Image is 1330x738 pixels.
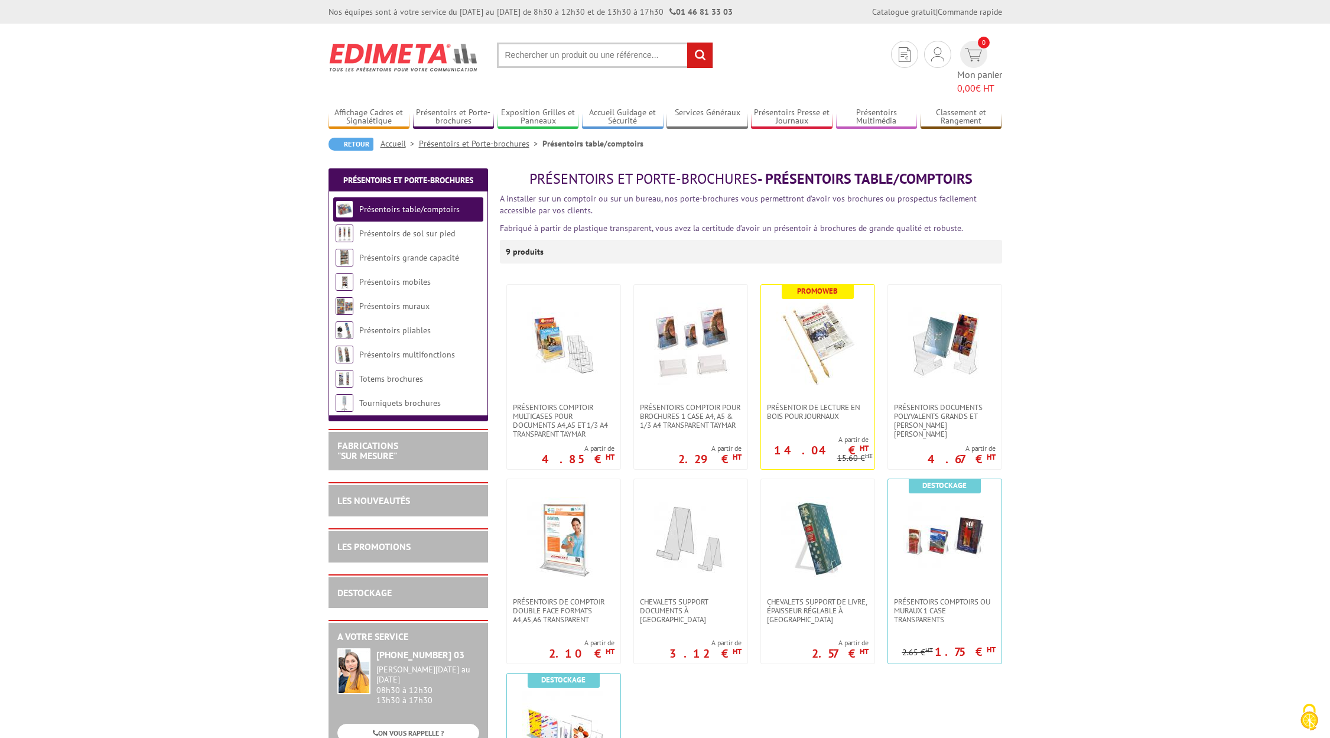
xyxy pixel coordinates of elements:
span: € HT [957,82,1002,95]
p: 2.57 € [812,650,869,657]
a: DESTOCKAGE [337,587,392,599]
sup: HT [860,646,869,656]
a: Présentoirs et Porte-brochures [413,108,495,127]
a: Présentoirs et Porte-brochures [419,138,542,149]
span: Présentoirs et Porte-brochures [529,170,757,188]
b: Destockage [922,480,967,490]
a: Services Généraux [666,108,748,127]
sup: HT [987,452,996,462]
p: 2.10 € [549,650,614,657]
div: 08h30 à 12h30 13h30 à 17h30 [376,665,479,706]
img: widget-service.jpg [337,648,370,694]
a: CHEVALETS SUPPORT DE LIVRE, ÉPAISSEUR RÉGLABLE À [GEOGRAPHIC_DATA] [761,597,874,624]
span: A partir de [549,638,614,648]
p: 9 produits [506,240,550,264]
a: Présentoirs Multimédia [836,108,918,127]
img: Présentoirs grande capacité [336,249,353,266]
h2: A votre service [337,632,479,642]
img: Totems brochures [336,370,353,388]
a: Présentoirs table/comptoirs [359,204,460,214]
a: LES PROMOTIONS [337,541,411,552]
img: Tourniquets brochures [336,394,353,412]
div: Nos équipes sont à votre service du [DATE] au [DATE] de 8h30 à 12h30 et de 13h30 à 17h30 [329,6,733,18]
span: A partir de [928,444,996,453]
a: Présentoirs comptoirs ou muraux 1 case Transparents [888,597,1001,624]
span: A partir de [678,444,742,453]
img: Présentoirs multifonctions [336,346,353,363]
span: Mon panier [957,68,1002,95]
span: A partir de [812,638,869,648]
img: Présentoirs comptoir multicases POUR DOCUMENTS A4,A5 ET 1/3 A4 TRANSPARENT TAYMAR [522,303,605,385]
a: FABRICATIONS"Sur Mesure" [337,440,398,462]
a: devis rapide 0 Mon panier 0,00€ HT [957,41,1002,95]
img: PRÉSENTOIRS DE COMPTOIR DOUBLE FACE FORMATS A4,A5,A6 TRANSPARENT [522,497,605,580]
span: CHEVALETS SUPPORT DE LIVRE, ÉPAISSEUR RÉGLABLE À [GEOGRAPHIC_DATA] [767,597,869,624]
sup: HT [860,443,869,453]
a: Présentoirs de sol sur pied [359,228,455,239]
img: Edimeta [329,35,479,79]
a: Présentoirs Presse et Journaux [751,108,833,127]
p: 4.67 € [928,456,996,463]
sup: HT [987,645,996,655]
img: Présentoirs muraux [336,297,353,315]
div: [PERSON_NAME][DATE] au [DATE] [376,665,479,685]
span: Présentoirs comptoir multicases POUR DOCUMENTS A4,A5 ET 1/3 A4 TRANSPARENT TAYMAR [513,403,614,438]
img: devis rapide [931,47,944,61]
li: Présentoirs table/comptoirs [542,138,643,149]
a: PRÉSENTOIRS DE COMPTOIR DOUBLE FACE FORMATS A4,A5,A6 TRANSPARENT [507,597,620,624]
a: CHEVALETS SUPPORT DOCUMENTS À [GEOGRAPHIC_DATA] [634,597,747,624]
a: LES NOUVEAUTÉS [337,495,410,506]
span: PRÉSENTOIRS DE COMPTOIR DOUBLE FACE FORMATS A4,A5,A6 TRANSPARENT [513,597,614,624]
b: Promoweb [797,286,838,296]
span: CHEVALETS SUPPORT DOCUMENTS À [GEOGRAPHIC_DATA] [640,597,742,624]
img: Présentoirs comptoirs ou muraux 1 case Transparents [903,497,986,580]
img: Présentoir de lecture en bois pour journaux [776,303,859,385]
a: Retour [329,138,373,151]
a: Exposition Grilles et Panneaux [497,108,579,127]
input: rechercher [687,43,713,68]
span: 0 [978,37,990,48]
a: Commande rapide [938,6,1002,17]
a: Affichage Cadres et Signalétique [329,108,410,127]
span: Présentoirs comptoirs ou muraux 1 case Transparents [894,597,996,624]
h1: - Présentoirs table/comptoirs [500,171,1002,187]
sup: HT [606,646,614,656]
a: Totems brochures [359,373,423,384]
span: Présentoir de lecture en bois pour journaux [767,403,869,421]
a: Tourniquets brochures [359,398,441,408]
span: A partir de [542,444,614,453]
span: 0,00 [957,82,975,94]
a: Présentoirs multifonctions [359,349,455,360]
sup: HT [733,646,742,656]
img: PRÉSENTOIRS COMPTOIR POUR BROCHURES 1 CASE A4, A5 & 1/3 A4 TRANSPARENT taymar [649,303,732,385]
a: Présentoir de lecture en bois pour journaux [761,403,874,421]
p: 14.04 € [774,447,869,454]
span: PRÉSENTOIRS COMPTOIR POUR BROCHURES 1 CASE A4, A5 & 1/3 A4 TRANSPARENT taymar [640,403,742,430]
p: 4.85 € [542,456,614,463]
sup: HT [925,646,933,654]
img: CHEVALETS SUPPORT DOCUMENTS À POSER [649,497,732,580]
img: Présentoirs mobiles [336,273,353,291]
a: Accueil Guidage et Sécurité [582,108,664,127]
a: Présentoirs muraux [359,301,430,311]
img: Présentoirs table/comptoirs [336,200,353,218]
img: Cookies (fenêtre modale) [1295,703,1324,732]
a: Présentoirs pliables [359,325,431,336]
sup: HT [733,452,742,462]
font: Fabriqué à partir de plastique transparent, vous avez la certitude d’avoir un présentoir à brochu... [500,223,963,233]
a: Présentoirs comptoir multicases POUR DOCUMENTS A4,A5 ET 1/3 A4 TRANSPARENT TAYMAR [507,403,620,438]
input: Rechercher un produit ou une référence... [497,43,713,68]
img: Présentoirs de sol sur pied [336,225,353,242]
p: 15.60 € [837,454,873,463]
strong: [PHONE_NUMBER] 03 [376,649,464,661]
img: Présentoirs pliables [336,321,353,339]
strong: 01 46 81 33 03 [669,6,733,17]
font: A installer sur un comptoir ou sur un bureau, nos porte-brochures vous permettront d’avoir vos br... [500,193,977,216]
a: PRÉSENTOIRS COMPTOIR POUR BROCHURES 1 CASE A4, A5 & 1/3 A4 TRANSPARENT taymar [634,403,747,430]
img: devis rapide [899,47,910,62]
img: Présentoirs Documents Polyvalents Grands et Petits Modèles [903,303,986,385]
a: Présentoirs et Porte-brochures [343,175,473,186]
p: 3.12 € [669,650,742,657]
b: Destockage [541,675,586,685]
div: | [872,6,1002,18]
